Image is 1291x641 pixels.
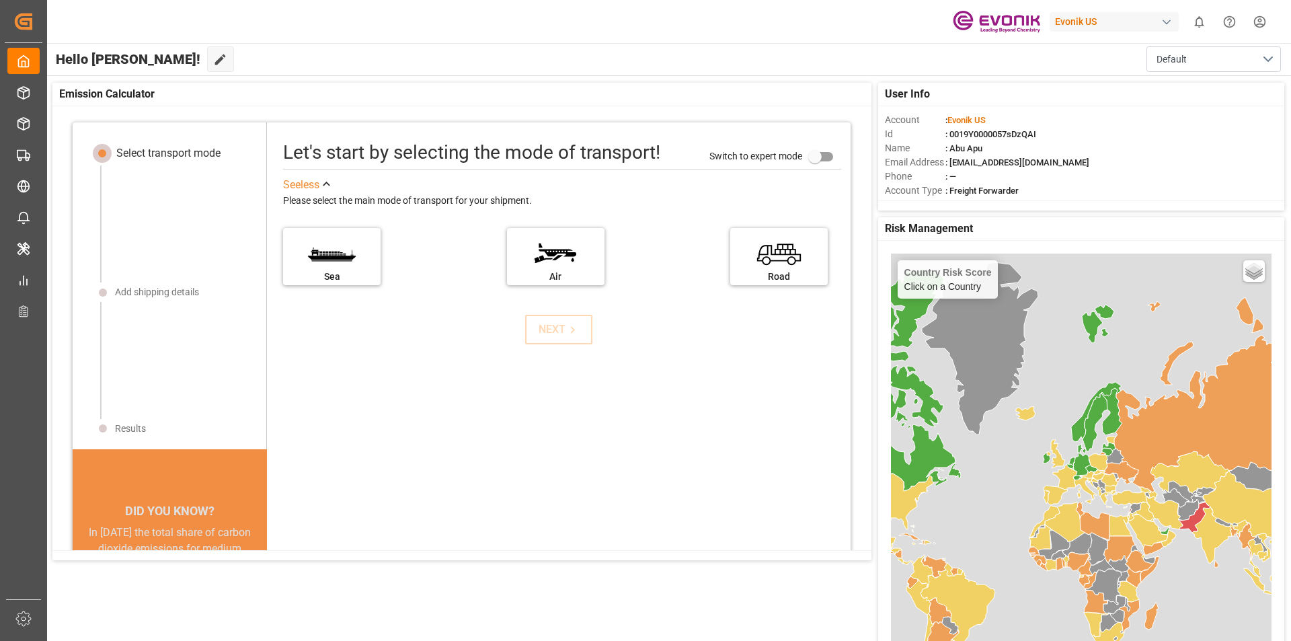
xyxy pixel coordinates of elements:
[945,186,1019,196] span: : Freight Forwarder
[737,270,821,284] div: Road
[885,184,945,198] span: Account Type
[945,129,1036,139] span: : 0019Y0000057sDzQAI
[947,115,986,125] span: Evonik US
[953,10,1040,34] img: Evonik-brand-mark-Deep-Purple-RGB.jpeg_1700498283.jpeg
[945,172,956,182] span: : —
[904,267,992,278] h4: Country Risk Score
[709,150,802,161] span: Switch to expert mode
[115,285,199,299] div: Add shipping details
[1243,260,1265,282] a: Layers
[290,270,374,284] div: Sea
[283,139,660,167] div: Let's start by selecting the mode of transport!
[1050,9,1184,34] button: Evonik US
[116,145,221,161] div: Select transport mode
[73,496,267,525] div: DID YOU KNOW?
[73,525,91,638] button: previous slide / item
[1146,46,1281,72] button: open menu
[885,155,945,169] span: Email Address
[885,127,945,141] span: Id
[885,169,945,184] span: Phone
[514,270,598,284] div: Air
[56,46,200,72] span: Hello [PERSON_NAME]!
[539,322,580,338] div: NEXT
[945,143,982,153] span: : Abu Apu
[945,157,1089,167] span: : [EMAIL_ADDRESS][DOMAIN_NAME]
[525,315,592,344] button: NEXT
[283,177,319,193] div: See less
[904,267,992,292] div: Click on a Country
[59,86,155,102] span: Emission Calculator
[945,115,986,125] span: :
[885,86,930,102] span: User Info
[885,113,945,127] span: Account
[1184,7,1214,37] button: show 0 new notifications
[248,525,267,638] button: next slide / item
[89,525,251,621] div: In [DATE] the total share of carbon dioxide emissions for medium and heavy trucks was 22%, follow...
[283,193,841,209] div: Please select the main mode of transport for your shipment.
[1050,12,1179,32] div: Evonik US
[115,422,146,436] div: Results
[885,141,945,155] span: Name
[1214,7,1245,37] button: Help Center
[1157,52,1187,67] span: Default
[885,221,973,237] span: Risk Management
